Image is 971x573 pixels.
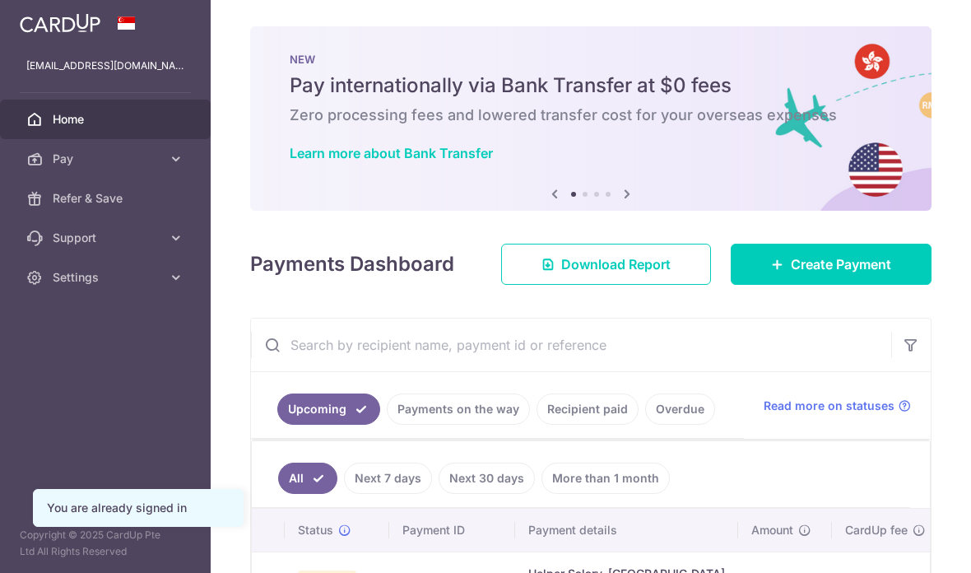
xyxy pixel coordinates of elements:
h6: Zero processing fees and lowered transfer cost for your overseas expenses [290,105,892,125]
a: Next 30 days [439,463,535,494]
img: Bank transfer banner [250,26,932,211]
input: Search by recipient name, payment id or reference [251,319,891,371]
img: CardUp [20,13,100,33]
a: Upcoming [277,394,380,425]
th: Payment ID [389,509,515,552]
a: Learn more about Bank Transfer [290,145,493,161]
a: Overdue [645,394,715,425]
a: All [278,463,337,494]
span: Download Report [561,254,671,274]
a: Download Report [501,244,711,285]
span: Pay [53,151,161,167]
a: Recipient paid [537,394,639,425]
a: Read more on statuses [764,398,911,414]
a: Next 7 days [344,463,432,494]
div: You are already signed in [47,500,230,516]
span: Read more on statuses [764,398,894,414]
span: Create Payment [791,254,891,274]
span: Status [298,522,333,538]
th: Payment details [515,509,738,552]
span: Settings [53,269,161,286]
a: Create Payment [731,244,932,285]
h5: Pay internationally via Bank Transfer at $0 fees [290,72,892,99]
span: Refer & Save [53,190,161,207]
p: NEW [290,53,892,66]
span: Support [53,230,161,246]
span: CardUp fee [845,522,908,538]
a: Payments on the way [387,394,530,425]
h4: Payments Dashboard [250,249,454,279]
span: Home [53,111,161,128]
p: [EMAIL_ADDRESS][DOMAIN_NAME] [26,58,184,74]
span: Amount [751,522,793,538]
a: More than 1 month [541,463,670,494]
